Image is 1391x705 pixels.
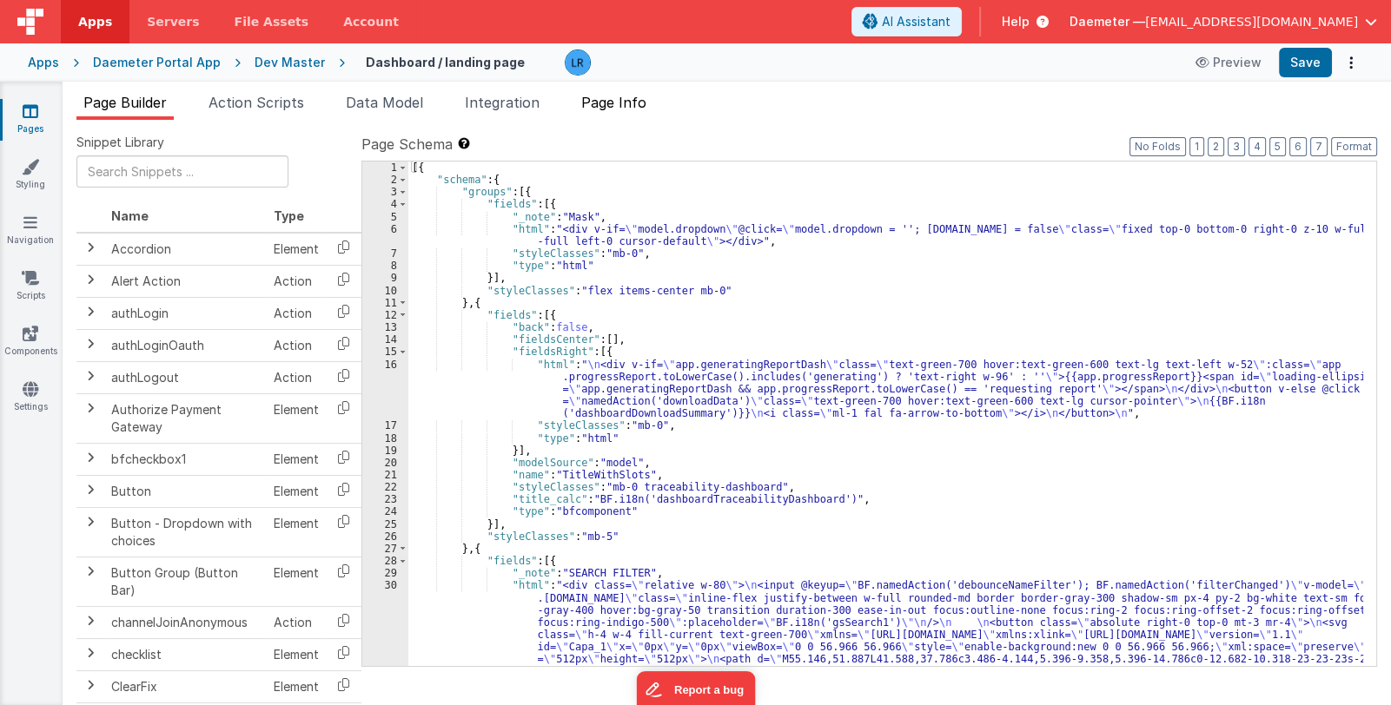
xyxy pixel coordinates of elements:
[346,94,423,111] span: Data Model
[147,13,199,30] span: Servers
[267,329,326,361] td: Action
[362,321,408,333] div: 13
[267,475,326,507] td: Element
[267,670,326,702] td: Element
[362,432,408,445] div: 18
[267,638,326,670] td: Element
[104,233,267,266] td: Accordion
[362,211,408,223] div: 5
[93,54,221,71] div: Daemeter Portal App
[104,475,267,507] td: Button
[267,443,326,475] td: Element
[104,443,267,475] td: bfcheckbox1
[1070,13,1145,30] span: Daemeter —
[1289,137,1307,156] button: 6
[465,94,540,111] span: Integration
[581,94,646,111] span: Page Info
[362,457,408,469] div: 20
[362,359,408,420] div: 16
[104,606,267,638] td: channelJoinAnonymous
[267,265,326,297] td: Action
[111,208,149,223] span: Name
[267,507,326,557] td: Element
[209,94,304,111] span: Action Scripts
[78,13,112,30] span: Apps
[851,7,962,36] button: AI Assistant
[28,54,59,71] div: Apps
[362,543,408,555] div: 27
[362,174,408,186] div: 2
[1331,137,1377,156] button: Format
[1189,137,1204,156] button: 1
[362,481,408,493] div: 22
[362,579,408,702] div: 30
[362,333,408,346] div: 14
[267,233,326,266] td: Element
[267,393,326,443] td: Element
[255,54,325,71] div: Dev Master
[1208,137,1224,156] button: 2
[76,134,164,151] span: Snippet Library
[362,297,408,309] div: 11
[104,670,267,702] td: ClearFix
[362,493,408,505] div: 23
[267,557,326,606] td: Element
[362,445,408,457] div: 19
[362,260,408,272] div: 8
[1279,48,1332,77] button: Save
[274,208,304,223] span: Type
[104,507,267,557] td: Button - Dropdown with choices
[76,155,288,188] input: Search Snippets ...
[235,13,309,30] span: File Assets
[362,469,408,481] div: 21
[267,297,326,329] td: Action
[1002,13,1030,30] span: Help
[104,329,267,361] td: authLoginOauth
[1129,137,1186,156] button: No Folds
[362,285,408,297] div: 10
[1228,137,1245,156] button: 3
[104,638,267,670] td: checklist
[104,297,267,329] td: authLogin
[104,557,267,606] td: Button Group (Button Bar)
[1339,50,1363,75] button: Options
[104,265,267,297] td: Alert Action
[1310,137,1328,156] button: 7
[362,247,408,260] div: 7
[362,272,408,284] div: 9
[361,134,453,155] span: Page Schema
[362,530,408,543] div: 26
[362,518,408,530] div: 25
[104,393,267,443] td: Authorize Payment Gateway
[1269,137,1286,156] button: 5
[83,94,167,111] span: Page Builder
[267,606,326,638] td: Action
[267,361,326,393] td: Action
[362,198,408,210] div: 4
[366,56,525,69] h4: Dashboard / landing page
[566,50,590,75] img: 0cc89ea87d3ef7af341bf65f2365a7ce
[1249,137,1266,156] button: 4
[362,555,408,567] div: 28
[1185,49,1272,76] button: Preview
[1070,13,1377,30] button: Daemeter — [EMAIL_ADDRESS][DOMAIN_NAME]
[362,419,408,432] div: 17
[1145,13,1358,30] span: [EMAIL_ADDRESS][DOMAIN_NAME]
[362,161,408,174] div: 1
[362,223,408,247] div: 6
[362,505,408,517] div: 24
[104,361,267,393] td: authLogout
[362,567,408,579] div: 29
[362,346,408,358] div: 15
[882,13,951,30] span: AI Assistant
[362,309,408,321] div: 12
[362,186,408,198] div: 3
